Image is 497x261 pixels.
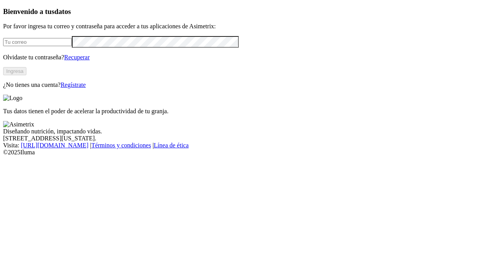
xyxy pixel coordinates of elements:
[3,121,34,128] img: Asimetrix
[3,7,494,16] h3: Bienvenido a tus
[21,142,89,149] a: [URL][DOMAIN_NAME]
[3,38,72,46] input: Tu correo
[3,108,494,115] p: Tus datos tienen el poder de acelerar la productividad de tu granja.
[3,149,494,156] div: © 2025 Iluma
[3,81,494,88] p: ¿No tienes una cuenta?
[64,54,90,60] a: Recuperar
[154,142,189,149] a: Línea de ética
[3,135,494,142] div: [STREET_ADDRESS][US_STATE].
[3,128,494,135] div: Diseñando nutrición, impactando vidas.
[54,7,71,16] span: datos
[91,142,151,149] a: Términos y condiciones
[3,54,494,61] p: Olvidaste tu contraseña?
[3,95,23,102] img: Logo
[3,23,494,30] p: Por favor ingresa tu correo y contraseña para acceder a tus aplicaciones de Asimetrix:
[3,142,494,149] div: Visita : | |
[61,81,86,88] a: Regístrate
[3,67,26,75] button: Ingresa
